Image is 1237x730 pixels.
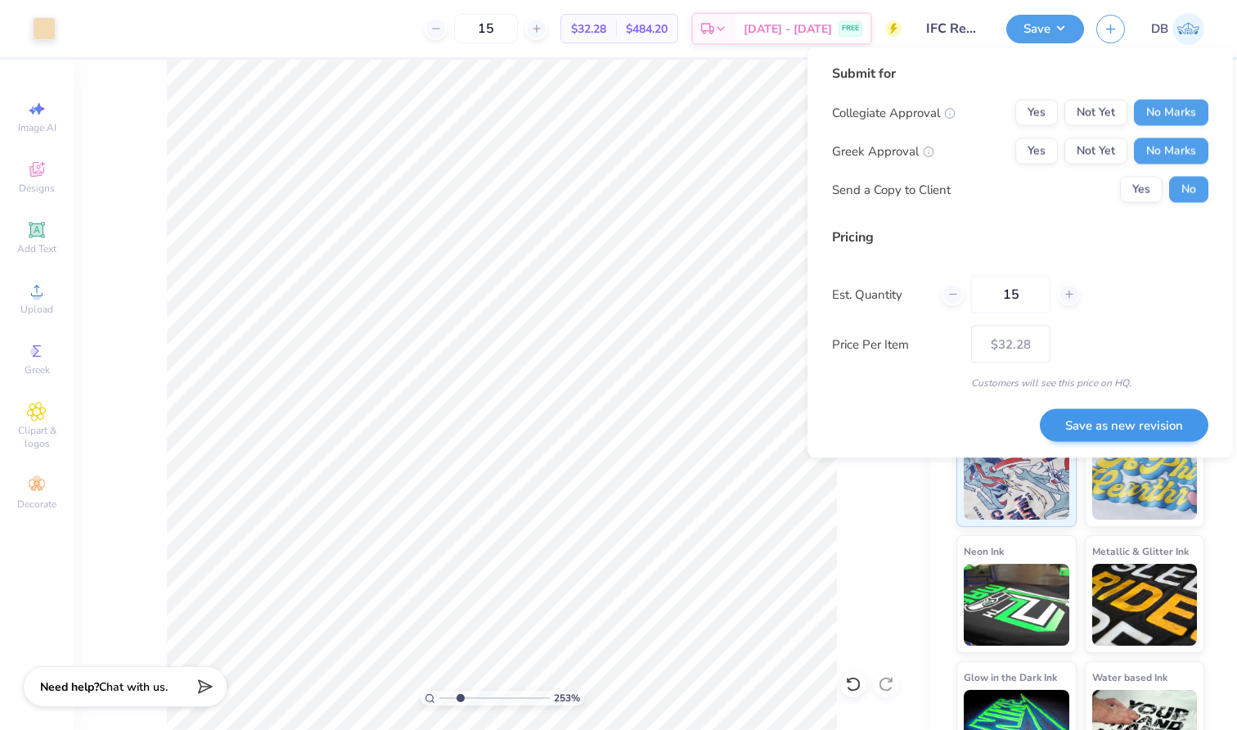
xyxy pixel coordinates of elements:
div: Pricing [832,228,1208,247]
span: Glow in the Dark Ink [964,669,1057,686]
span: 253 % [554,691,580,705]
img: Puff Ink [1092,438,1198,520]
img: Deneil Betfarhad [1172,13,1204,45]
span: Metallic & Glitter Ink [1092,543,1189,560]
span: Water based Ink [1092,669,1167,686]
span: FREE [842,23,859,34]
span: [DATE] - [DATE] [744,20,832,38]
span: Upload [20,303,53,316]
div: Send a Copy to Client [832,180,951,199]
span: $484.20 [626,20,668,38]
input: Untitled Design [914,12,994,45]
button: Yes [1015,100,1058,126]
span: Image AI [18,121,56,134]
button: Not Yet [1064,138,1127,164]
div: Collegiate Approval [832,103,956,122]
button: Save as new revision [1040,408,1208,442]
button: Yes [1015,138,1058,164]
span: $32.28 [571,20,606,38]
button: Not Yet [1064,100,1127,126]
img: Metallic & Glitter Ink [1092,564,1198,646]
div: Greek Approval [832,142,934,160]
span: DB [1151,20,1168,38]
label: Est. Quantity [832,285,929,304]
a: DB [1151,13,1204,45]
button: No [1169,177,1208,203]
img: Neon Ink [964,564,1069,646]
span: Greek [25,363,50,376]
button: Yes [1120,177,1163,203]
span: Decorate [17,498,56,511]
img: Standard [964,438,1069,520]
span: Clipart & logos [8,424,65,450]
input: – – [454,14,518,43]
span: Designs [19,182,55,195]
span: Add Text [17,242,56,255]
input: – – [971,276,1050,313]
button: Save [1006,15,1084,43]
strong: Need help? [40,679,99,695]
div: Customers will see this price on HQ. [832,376,1208,390]
div: Submit for [832,64,1208,83]
button: No Marks [1134,138,1208,164]
label: Price Per Item [832,335,959,354]
button: No Marks [1134,100,1208,126]
span: Chat with us. [99,679,168,695]
span: Neon Ink [964,543,1004,560]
